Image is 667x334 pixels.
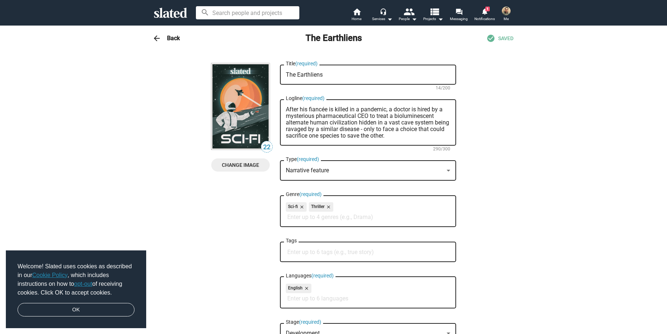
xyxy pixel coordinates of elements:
[486,34,495,43] mat-icon: check_circle
[303,285,309,292] mat-icon: close
[423,15,443,23] span: Projects
[352,7,361,16] mat-icon: home
[211,63,270,150] img: The Earthliens
[217,158,264,172] span: Change Image
[399,15,417,23] div: People
[261,142,272,152] span: 22
[481,8,488,15] mat-icon: notifications
[309,202,333,212] mat-chip: Thriller
[446,7,472,23] a: Messaging
[298,204,304,210] mat-icon: close
[211,158,270,172] button: Change Image
[502,7,511,15] img: Muli Glasberg
[344,7,369,23] a: Home
[286,202,307,212] mat-chip: Sci-fi
[395,7,421,23] button: People
[74,281,92,287] a: opt-out
[421,7,446,23] button: Projects
[32,272,68,278] a: Cookie Policy
[369,7,395,23] button: Services
[429,6,439,17] mat-icon: view_list
[287,249,452,256] input: Enter up to 6 tags (e.g., true story)
[372,15,393,23] div: Services
[474,15,495,23] span: Notifications
[385,15,394,23] mat-icon: arrow_drop_down
[352,15,361,23] span: Home
[18,303,134,317] a: dismiss cookie message
[287,214,452,220] input: Enter up to 4 genres (e.g., Drama)
[455,8,462,15] mat-icon: forum
[436,85,450,91] mat-hint: 14/200
[18,262,134,297] span: Welcome! Slated uses cookies as described in our , which includes instructions on how to of recei...
[497,5,515,24] button: Muli GlasbergMe
[167,34,180,42] h3: Back
[152,34,161,43] mat-icon: arrow_back
[306,32,362,44] h2: The Earthliens
[472,7,497,23] a: 1Notifications
[504,15,509,23] span: Me
[498,35,513,42] span: SAVED
[410,15,418,23] mat-icon: arrow_drop_down
[485,7,490,11] span: 1
[380,8,386,15] mat-icon: headset_mic
[325,204,331,210] mat-icon: close
[287,295,452,302] input: Enter up to 6 languages
[436,15,445,23] mat-icon: arrow_drop_down
[642,309,660,327] iframe: Intercom live chat
[403,6,414,17] mat-icon: people
[6,250,146,329] div: cookieconsent
[286,284,311,293] mat-chip: English
[286,167,329,174] span: Narrative feature
[450,15,468,23] span: Messaging
[196,6,299,19] input: Search people and projects
[433,146,450,152] mat-hint: 290/300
